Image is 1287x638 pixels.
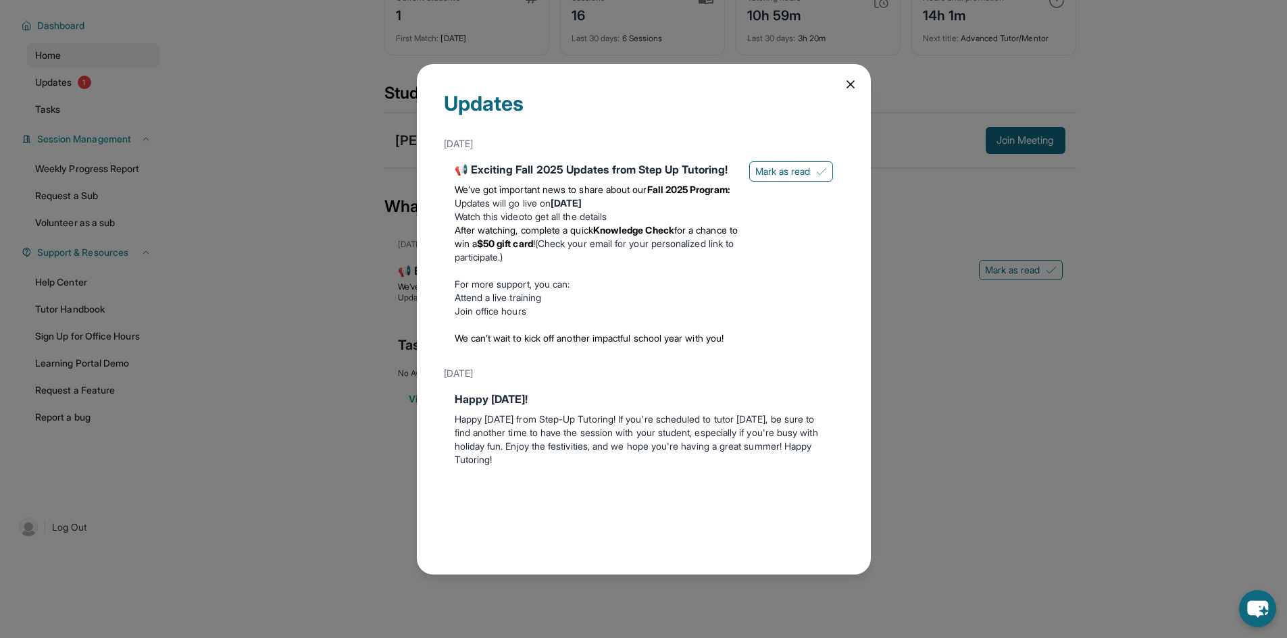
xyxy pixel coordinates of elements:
[816,166,827,177] img: Mark as read
[455,184,647,195] span: We’ve got important news to share about our
[533,238,535,249] span: !
[455,210,738,223] li: to get all the details
[1239,590,1276,627] button: chat-button
[749,161,833,182] button: Mark as read
[455,277,738,291] p: For more support, you can:
[455,196,738,210] li: Updates will go live on
[455,224,593,236] span: After watching, complete a quick
[647,184,730,195] strong: Fall 2025 Program:
[444,132,844,156] div: [DATE]
[455,305,526,317] a: Join office hours
[477,238,533,249] strong: $50 gift card
[455,292,542,303] a: Attend a live training
[455,332,724,344] span: We can’t wait to kick off another impactful school year with you!
[444,91,844,132] div: Updates
[455,211,524,222] a: Watch this video
[455,161,738,178] div: 📢 Exciting Fall 2025 Updates from Step Up Tutoring!
[444,361,844,386] div: [DATE]
[551,197,582,209] strong: [DATE]
[455,413,833,467] p: Happy [DATE] from Step-Up Tutoring! If you're scheduled to tutor [DATE], be sure to find another ...
[455,391,833,407] div: Happy [DATE]!
[455,223,738,264] li: (Check your email for your personalized link to participate.)
[755,165,811,178] span: Mark as read
[593,224,674,236] strong: Knowledge Check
